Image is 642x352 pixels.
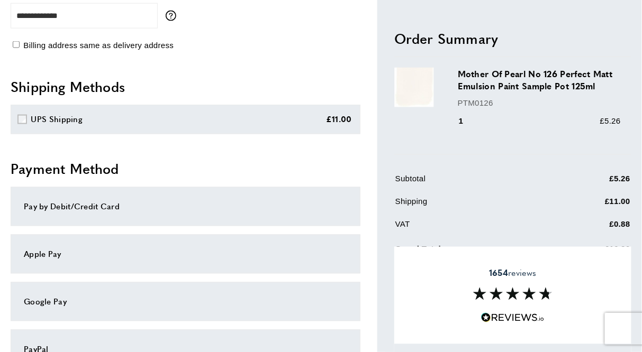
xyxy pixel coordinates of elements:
[395,172,546,193] td: Subtotal
[13,41,20,48] input: Billing address same as delivery address
[473,287,553,300] img: Reviews section
[547,195,630,216] td: £11.00
[458,96,621,109] p: PTM0126
[31,113,83,126] div: UPS Shipping
[547,218,630,238] td: £0.88
[24,295,347,308] div: Google Pay
[11,160,360,179] h2: Payment Method
[481,312,545,322] img: Reviews.io 5 stars
[489,267,536,278] span: reviews
[23,41,174,50] span: Billing address same as delivery address
[547,240,630,263] td: £16.26
[395,218,546,238] td: VAT
[24,200,347,213] div: Pay by Debit/Credit Card
[11,77,360,96] h2: Shipping Methods
[24,248,347,261] div: Apple Pay
[600,116,621,125] span: £5.26
[547,172,630,193] td: £5.26
[489,266,508,279] strong: 1654
[395,240,546,263] td: Grand Total
[394,68,434,107] img: Mother Of Pearl No 126 Perfect Matt Emulsion Paint Sample Pot 125ml
[458,115,478,127] div: 1
[326,113,352,126] div: £11.00
[166,11,182,21] button: More information
[395,195,546,216] td: Shipping
[458,68,621,92] h3: Mother Of Pearl No 126 Perfect Matt Emulsion Paint Sample Pot 125ml
[394,29,631,48] h2: Order Summary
